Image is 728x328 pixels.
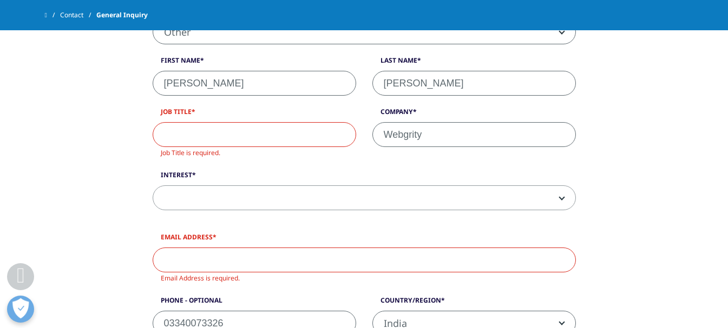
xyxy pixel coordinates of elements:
[60,5,96,25] a: Contact
[153,56,356,71] label: First Name
[7,296,34,323] button: Open Preferences
[153,296,356,311] label: Phone - Optional
[96,5,148,25] span: General Inquiry
[153,232,576,247] label: Email Address
[153,107,356,122] label: Job Title
[153,19,576,44] span: Other
[153,20,575,45] span: Other
[153,170,576,185] label: Interest
[372,56,576,71] label: Last Name
[161,273,240,283] span: Email Address is required.
[161,148,220,157] span: Job Title is required.
[372,107,576,122] label: Company
[372,296,576,311] label: Country/Region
